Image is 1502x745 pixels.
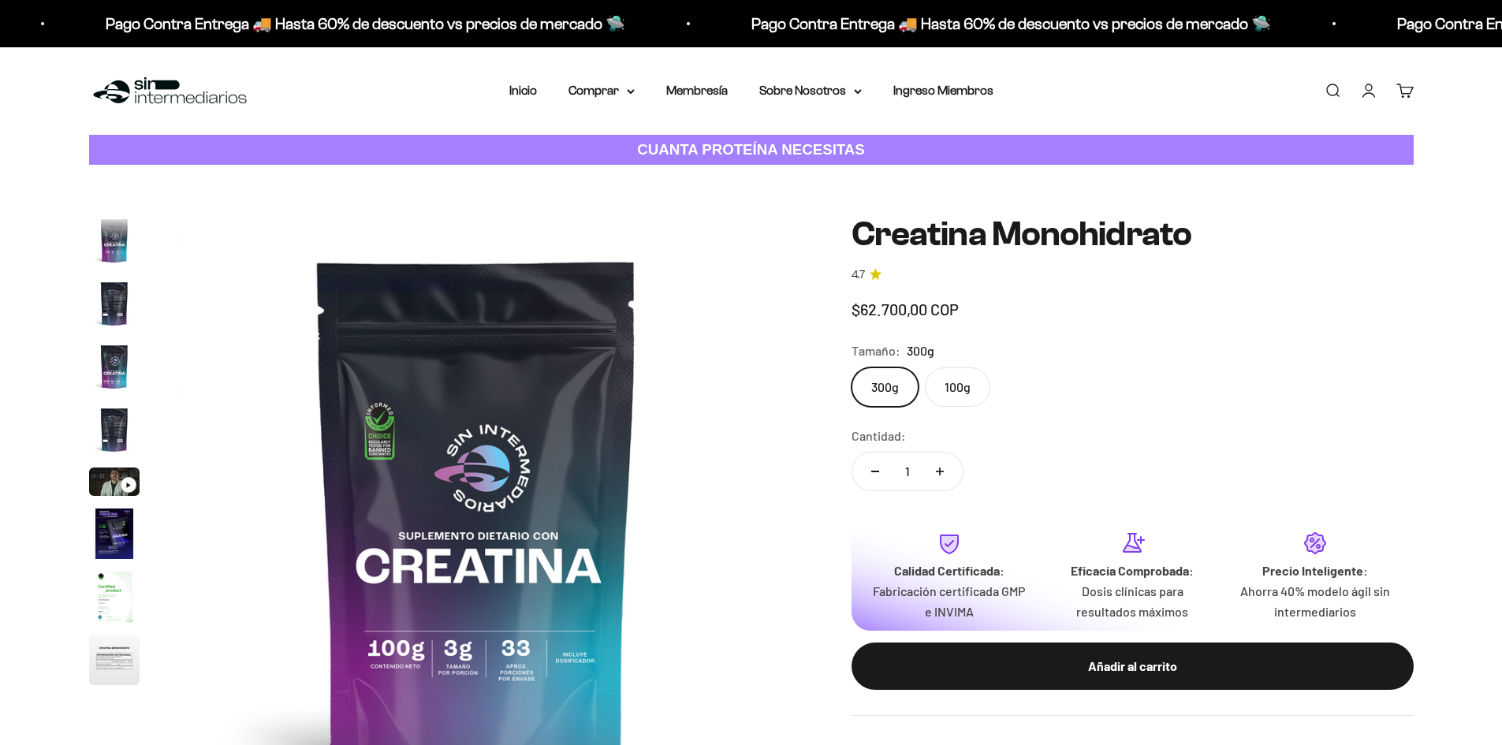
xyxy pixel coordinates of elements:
img: Creatina Monohidrato [89,404,140,455]
img: Creatina Monohidrato [89,215,140,266]
div: Añadir al carrito [883,656,1382,676]
strong: Eficacia Comprobada: [1071,563,1194,578]
img: Creatina Monohidrato [89,278,140,329]
a: CUANTA PROTEÍNA NECESITAS [89,135,1414,166]
img: Creatina Monohidrato [89,635,140,685]
img: Creatina Monohidrato [89,341,140,392]
button: Ir al artículo 7 [89,572,140,627]
p: Fabricación certificada GMP e INVIMA [870,581,1028,621]
a: 4.74.7 de 5.0 estrellas [852,266,1414,284]
h1: Creatina Monohidrato [852,215,1414,253]
summary: Comprar [568,80,635,101]
a: Ingreso Miembros [893,84,993,97]
button: Ir al artículo 5 [89,467,140,501]
button: Ir al artículo 3 [89,341,140,397]
strong: Precio Inteligente: [1262,563,1368,578]
a: Membresía [666,84,728,97]
p: Pago Contra Entrega 🚚 Hasta 60% de descuento vs precios de mercado 🛸 [542,11,1062,36]
span: 4.7 [852,266,865,284]
img: Creatina Monohidrato [89,508,140,559]
p: Dosis clínicas para resultados máximos [1053,581,1211,621]
button: Añadir al carrito [852,643,1414,690]
button: Ir al artículo 1 [89,215,140,270]
summary: Sobre Nosotros [759,80,862,101]
strong: CUANTA PROTEÍNA NECESITAS [637,141,865,158]
button: Ir al artículo 8 [89,635,140,690]
span: 300g [907,341,934,361]
button: Aumentar cantidad [917,453,963,490]
img: Creatina Monohidrato [89,572,140,622]
button: Reducir cantidad [852,453,898,490]
strong: Calidad Certificada: [894,563,1004,578]
button: Ir al artículo 4 [89,404,140,460]
button: Ir al artículo 6 [89,508,140,564]
button: Ir al artículo 2 [89,278,140,333]
label: Cantidad: [852,426,906,446]
legend: Tamaño: [852,341,900,361]
sale-price: $62.700,00 COP [852,296,959,322]
p: Ahorra 40% modelo ágil sin intermediarios [1236,581,1394,621]
a: Inicio [509,84,537,97]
